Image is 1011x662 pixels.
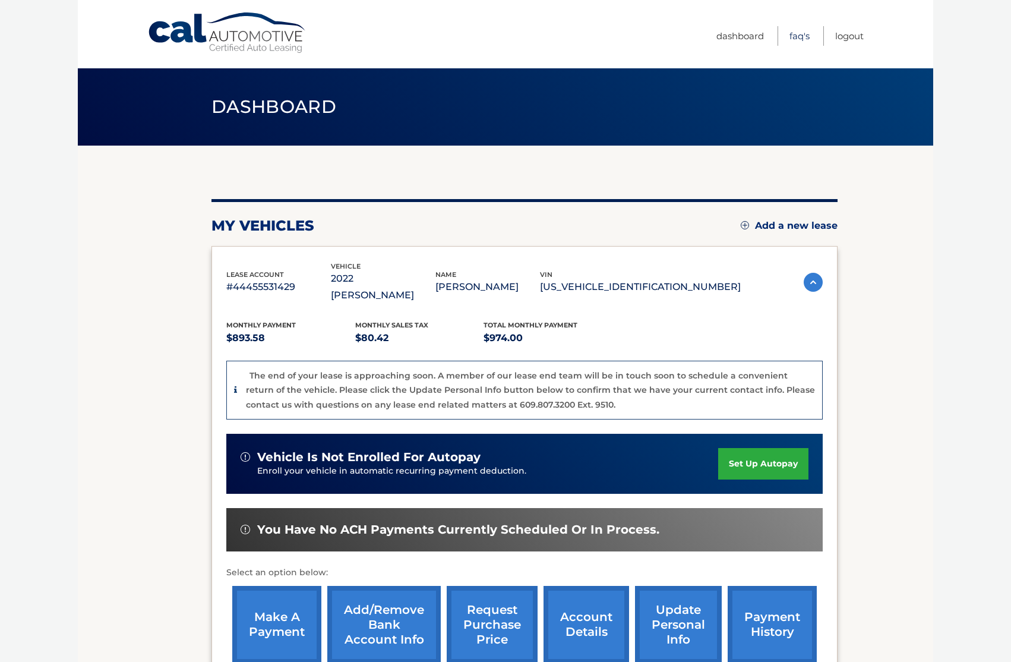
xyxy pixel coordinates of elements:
[241,452,250,462] img: alert-white.svg
[211,96,336,118] span: Dashboard
[331,270,435,304] p: 2022 [PERSON_NAME]
[147,12,308,54] a: Cal Automotive
[355,321,428,329] span: Monthly sales Tax
[484,321,577,329] span: Total Monthly Payment
[716,26,764,46] a: Dashboard
[211,217,314,235] h2: my vehicles
[540,279,741,295] p: [US_VEHICLE_IDENTIFICATION_NUMBER]
[257,465,718,478] p: Enroll your vehicle in automatic recurring payment deduction.
[226,270,284,279] span: lease account
[331,262,361,270] span: vehicle
[257,522,659,537] span: You have no ACH payments currently scheduled or in process.
[835,26,864,46] a: Logout
[484,330,612,346] p: $974.00
[241,525,250,534] img: alert-white.svg
[226,330,355,346] p: $893.58
[226,279,331,295] p: #44455531429
[226,321,296,329] span: Monthly Payment
[741,220,838,232] a: Add a new lease
[435,270,456,279] span: name
[540,270,552,279] span: vin
[804,273,823,292] img: accordion-active.svg
[226,566,823,580] p: Select an option below:
[246,370,815,410] p: The end of your lease is approaching soon. A member of our lease end team will be in touch soon t...
[257,450,481,465] span: vehicle is not enrolled for autopay
[741,221,749,229] img: add.svg
[718,448,808,480] a: set up autopay
[435,279,540,295] p: [PERSON_NAME]
[789,26,810,46] a: FAQ's
[355,330,484,346] p: $80.42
